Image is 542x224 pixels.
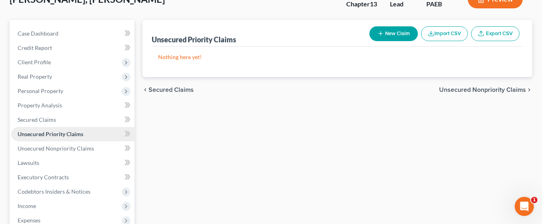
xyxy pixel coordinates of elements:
button: New Claim [369,26,418,41]
a: Unsecured Priority Claims [11,127,134,141]
a: Lawsuits [11,156,134,170]
span: Income [18,202,36,209]
div: Unsecured Priority Claims [152,35,237,44]
span: Lawsuits [18,159,39,166]
span: Executory Contracts [18,174,69,180]
span: Case Dashboard [18,30,58,37]
span: 1 [531,197,538,203]
a: Credit Report [11,41,134,55]
span: Credit Report [18,44,52,51]
span: Client Profile [18,59,51,65]
a: Secured Claims [11,113,134,127]
button: Unsecured Nonpriority Claims chevron_right [439,87,532,93]
a: Unsecured Nonpriority Claims [11,141,134,156]
span: Real Property [18,73,52,80]
span: Property Analysis [18,102,62,109]
span: Unsecured Nonpriority Claims [439,87,526,93]
a: Executory Contracts [11,170,134,184]
button: chevron_left Secured Claims [143,87,194,93]
button: Import CSV [421,26,468,41]
a: Export CSV [471,26,520,41]
span: Unsecured Priority Claims [18,131,83,137]
span: Personal Property [18,87,63,94]
p: Nothing here yet! [159,53,517,61]
span: Codebtors Insiders & Notices [18,188,90,195]
span: Secured Claims [149,87,194,93]
iframe: Intercom live chat [515,197,534,216]
a: Property Analysis [11,98,134,113]
span: Secured Claims [18,116,56,123]
i: chevron_left [143,87,149,93]
span: Expenses [18,217,40,224]
i: chevron_right [526,87,532,93]
a: Case Dashboard [11,26,134,41]
span: Unsecured Nonpriority Claims [18,145,94,152]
